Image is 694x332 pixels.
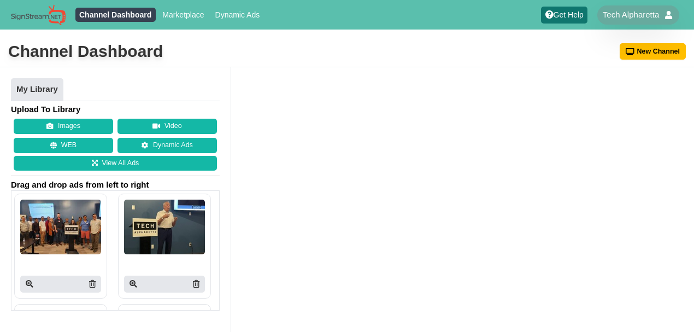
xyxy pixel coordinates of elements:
a: Dynamic Ads [117,138,217,153]
img: P250x250 image processing20250910 996236 13d3kn1 [20,200,101,254]
img: P250x250 image processing20250825 996236 11s9gg8 [124,200,205,254]
a: Dynamic Ads [211,8,264,22]
a: Channel Dashboard [75,8,156,22]
button: New Channel [620,43,686,60]
a: Get Help [541,7,587,24]
div: Channel Dashboard [8,40,163,62]
button: Images [14,119,113,134]
a: View All Ads [14,156,217,171]
span: Tech Alpharetta [603,9,659,20]
button: Video [117,119,217,134]
button: WEB [14,138,113,153]
img: Sign Stream.NET [11,4,66,26]
h4: Upload To Library [11,104,220,115]
span: Drag and drop ads from left to right [11,179,220,190]
a: My Library [11,78,63,101]
a: Marketplace [158,8,208,22]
